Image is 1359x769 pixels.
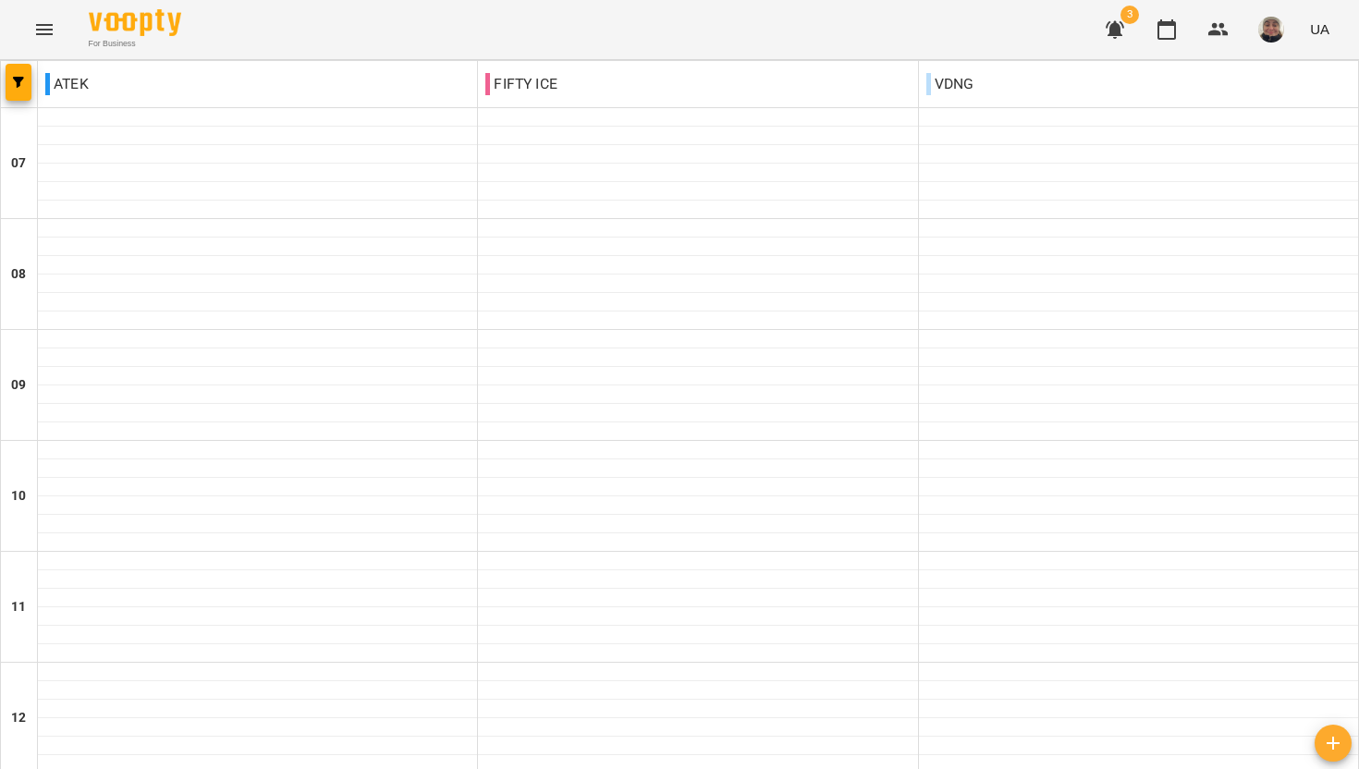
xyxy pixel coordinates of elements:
[89,38,181,50] span: For Business
[1310,19,1329,39] span: UA
[11,375,26,396] h6: 09
[11,153,26,174] h6: 07
[1315,725,1352,762] button: Створити урок
[22,7,67,52] button: Menu
[1120,6,1139,24] span: 3
[1258,17,1284,43] img: 4cf27c03cdb7f7912a44474f3433b006.jpeg
[11,597,26,617] h6: 11
[926,73,974,95] p: VDNG
[1303,12,1337,46] button: UA
[11,708,26,728] h6: 12
[11,486,26,507] h6: 10
[89,9,181,36] img: Voopty Logo
[485,73,557,95] p: FIFTY ICE
[45,73,89,95] p: ATEK
[11,264,26,285] h6: 08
